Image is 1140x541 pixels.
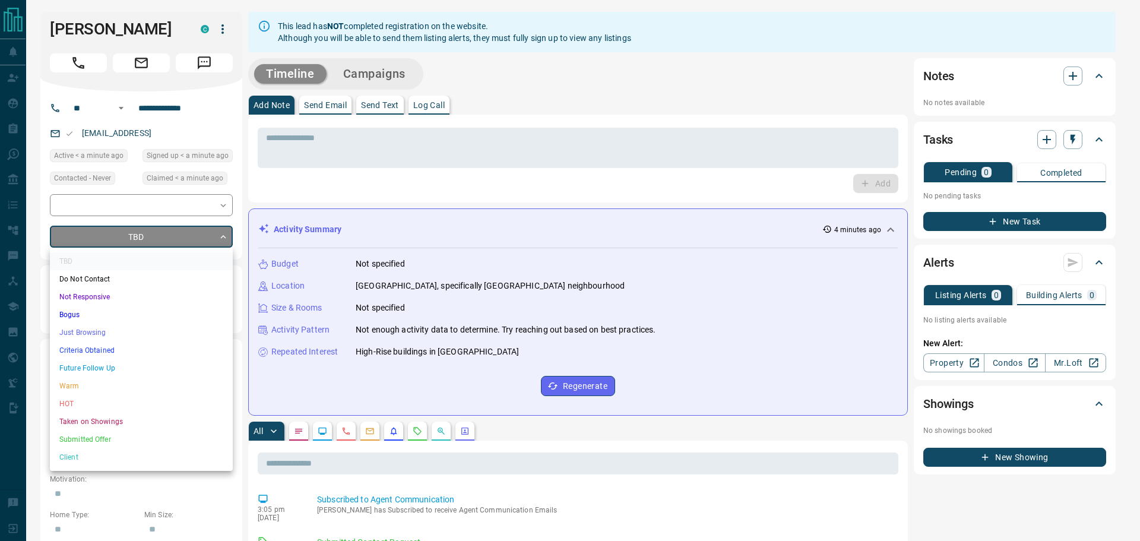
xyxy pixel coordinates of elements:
[50,377,233,395] li: Warm
[50,431,233,448] li: Submitted Offer
[50,270,233,288] li: Do Not Contact
[50,413,233,431] li: Taken on Showings
[50,288,233,306] li: Not Responsive
[50,359,233,377] li: Future Follow Up
[50,324,233,341] li: Just Browsing
[50,341,233,359] li: Criteria Obtained
[50,306,233,324] li: Bogus
[50,395,233,413] li: HOT
[50,448,233,466] li: Client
